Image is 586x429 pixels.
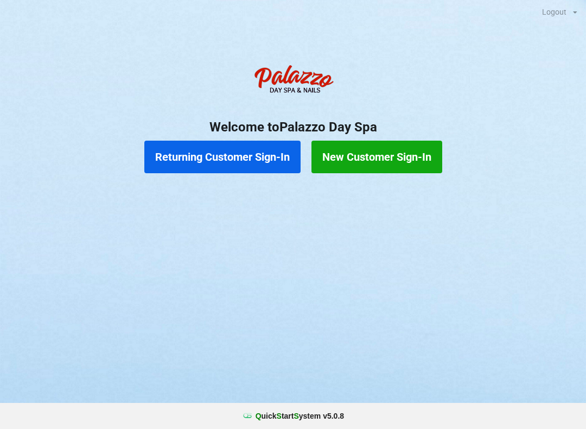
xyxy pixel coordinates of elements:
[250,59,336,103] img: PalazzoDaySpaNails-Logo.png
[242,411,253,421] img: favicon.ico
[542,8,566,16] div: Logout
[144,141,301,173] button: Returning Customer Sign-In
[256,412,262,420] span: Q
[311,141,442,173] button: New Customer Sign-In
[256,411,344,421] b: uick tart ystem v 5.0.8
[294,412,298,420] span: S
[277,412,282,420] span: S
